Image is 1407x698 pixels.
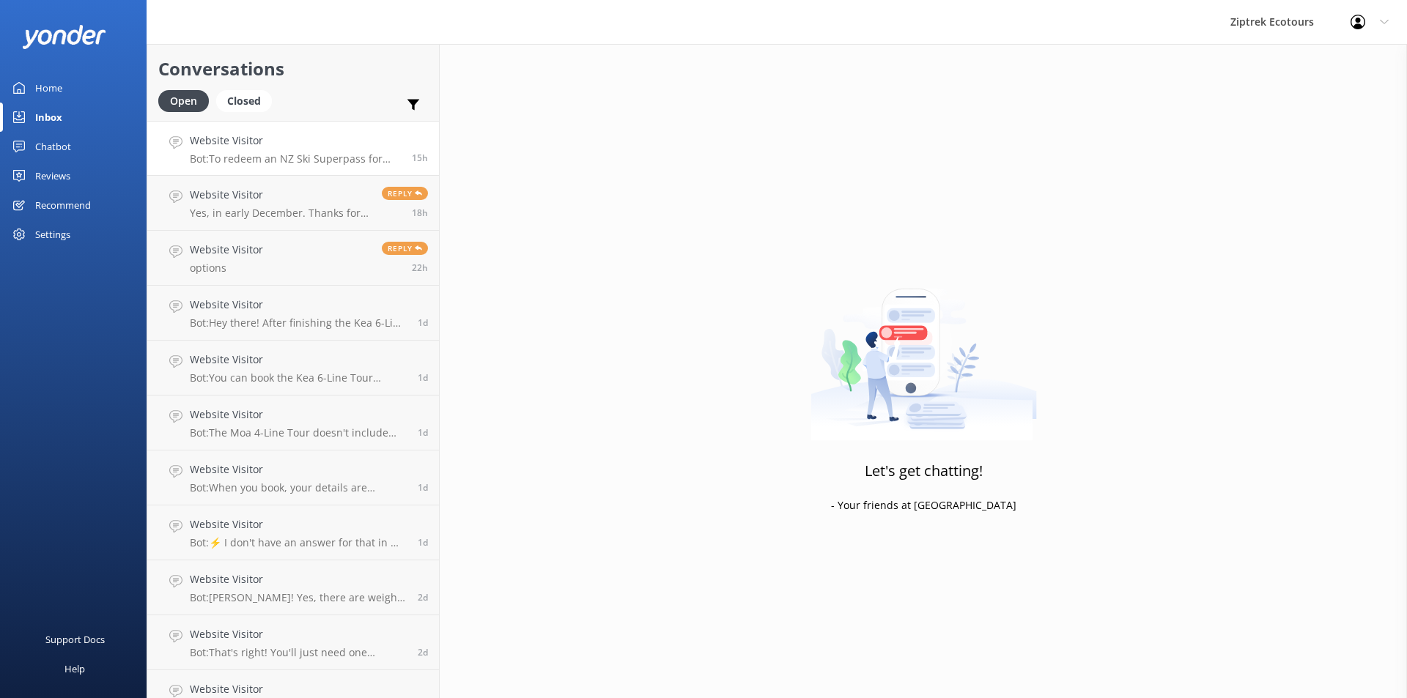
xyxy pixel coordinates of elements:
[190,133,401,149] h4: Website Visitor
[190,646,407,659] p: Bot: That's right! You'll just need one gondola ticket per person. Since the Moa 4-Line Tour star...
[190,297,407,313] h4: Website Visitor
[190,426,407,439] p: Bot: The Moa 4-Line Tour doesn't include the steepest tree to tree drop. The ziplines start low a...
[190,207,371,220] p: Yes, in early December. Thanks for your help - I've sent an email now.
[147,286,439,341] a: Website VisitorBot:Hey there! After finishing the Kea 6-Line Tour, you'll end up in town, not whe...
[810,258,1037,441] img: artwork of a man stealing a conversation from at giant smartphone
[190,261,263,275] p: options
[147,615,439,670] a: Website VisitorBot:That's right! You'll just need one gondola ticket per person. Since the Moa 4-...
[147,505,439,560] a: Website VisitorBot:⚡ I don't have an answer for that in my knowledge base. Please try and rephras...
[158,90,209,112] div: Open
[190,406,407,423] h4: Website Visitor
[190,187,371,203] h4: Website Visitor
[418,591,428,604] span: Aug 22 2025 08:03am (UTC +12:00) Pacific/Auckland
[190,626,407,642] h4: Website Visitor
[190,352,407,368] h4: Website Visitor
[216,92,279,108] a: Closed
[158,55,428,83] h2: Conversations
[190,152,401,166] p: Bot: To redeem an NZ Ski Superpass for one of our Zipline Tours, please visit our office at [STRE...
[64,654,85,683] div: Help
[147,450,439,505] a: Website VisitorBot:When you book, your details are recorded in our system. If you haven't receive...
[190,516,407,532] h4: Website Visitor
[147,121,439,176] a: Website VisitorBot:To redeem an NZ Ski Superpass for one of our Zipline Tours, please visit our o...
[382,187,428,200] span: Reply
[35,220,70,249] div: Settings
[190,481,407,494] p: Bot: When you book, your details are recorded in our system. If you haven't received a confirmati...
[412,261,428,274] span: Aug 23 2025 11:16am (UTC +12:00) Pacific/Auckland
[147,231,439,286] a: Website VisitoroptionsReply22h
[147,341,439,396] a: Website VisitorBot:You can book the Kea 6-Line Tour online, where you can check live availability...
[418,426,428,439] span: Aug 23 2025 01:25am (UTC +12:00) Pacific/Auckland
[147,560,439,615] a: Website VisitorBot:[PERSON_NAME]! Yes, there are weight restrictions. We have a strict maximum we...
[190,316,407,330] p: Bot: Hey there! After finishing the Kea 6-Line Tour, you'll end up in town, not where you started...
[412,152,428,164] span: Aug 23 2025 05:42pm (UTC +12:00) Pacific/Auckland
[190,536,407,549] p: Bot: ⚡ I don't have an answer for that in my knowledge base. Please try and rephrase your questio...
[35,190,91,220] div: Recommend
[190,461,407,478] h4: Website Visitor
[418,316,428,329] span: Aug 23 2025 07:55am (UTC +12:00) Pacific/Auckland
[22,25,106,49] img: yonder-white-logo.png
[158,92,216,108] a: Open
[45,625,105,654] div: Support Docs
[35,73,62,103] div: Home
[190,571,407,587] h4: Website Visitor
[418,536,428,549] span: Aug 22 2025 09:43am (UTC +12:00) Pacific/Auckland
[35,161,70,190] div: Reviews
[382,242,428,255] span: Reply
[35,132,71,161] div: Chatbot
[865,459,983,483] h3: Let's get chatting!
[831,497,1016,513] p: - Your friends at [GEOGRAPHIC_DATA]
[35,103,62,132] div: Inbox
[147,176,439,231] a: Website VisitorYes, in early December. Thanks for your help - I've sent an email now.Reply18h
[412,207,428,219] span: Aug 23 2025 02:45pm (UTC +12:00) Pacific/Auckland
[147,396,439,450] a: Website VisitorBot:The Moa 4-Line Tour doesn't include the steepest tree to tree drop. The ziplin...
[418,371,428,384] span: Aug 23 2025 04:35am (UTC +12:00) Pacific/Auckland
[190,591,407,604] p: Bot: [PERSON_NAME]! Yes, there are weight restrictions. We have a strict maximum weight limit of ...
[190,371,407,385] p: Bot: You can book the Kea 6-Line Tour online, where you can check live availability for your grou...
[190,681,407,697] h4: Website Visitor
[190,242,263,258] h4: Website Visitor
[418,481,428,494] span: Aug 22 2025 09:41pm (UTC +12:00) Pacific/Auckland
[216,90,272,112] div: Closed
[418,646,428,658] span: Aug 21 2025 08:34pm (UTC +12:00) Pacific/Auckland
